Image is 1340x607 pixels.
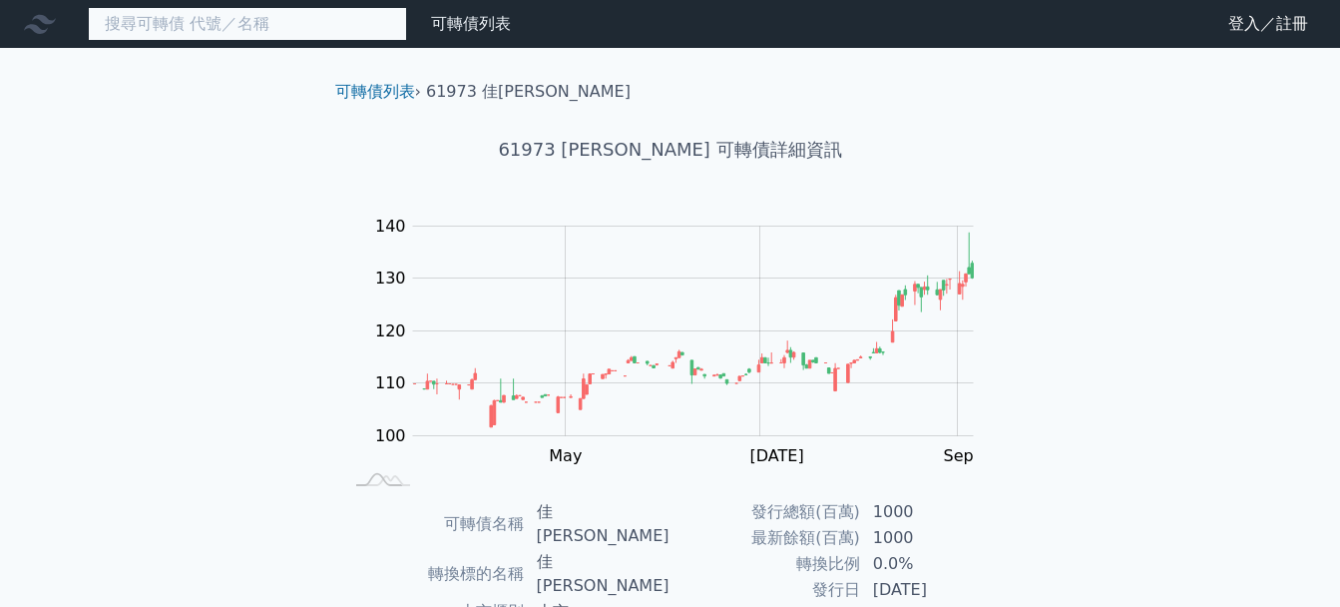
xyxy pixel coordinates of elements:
input: 搜尋可轉債 代號／名稱 [88,7,407,41]
td: 佳[PERSON_NAME] [525,499,670,549]
a: 可轉債列表 [335,82,415,101]
td: 可轉債名稱 [343,499,525,549]
td: [DATE] [861,577,998,603]
td: 轉換標的名稱 [343,549,525,599]
td: 1000 [861,499,998,525]
g: Chart [365,217,1004,465]
td: 1000 [861,525,998,551]
tspan: Sep [944,446,974,465]
a: 可轉債列表 [431,14,511,33]
h1: 61973 [PERSON_NAME] 可轉債詳細資訊 [319,136,1022,164]
td: 轉換比例 [670,551,861,577]
td: 最新餘額(百萬) [670,525,861,551]
tspan: 100 [375,426,406,445]
tspan: 130 [375,269,406,288]
tspan: 110 [375,373,406,392]
li: › [335,80,421,104]
td: 佳[PERSON_NAME] [525,549,670,599]
tspan: [DATE] [750,446,804,465]
a: 登入／註冊 [1212,8,1324,40]
td: 發行日 [670,577,861,603]
tspan: May [549,446,582,465]
td: 0.0% [861,551,998,577]
tspan: 140 [375,217,406,236]
td: 發行總額(百萬) [670,499,861,525]
li: 61973 佳[PERSON_NAME] [426,80,631,104]
tspan: 120 [375,321,406,340]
